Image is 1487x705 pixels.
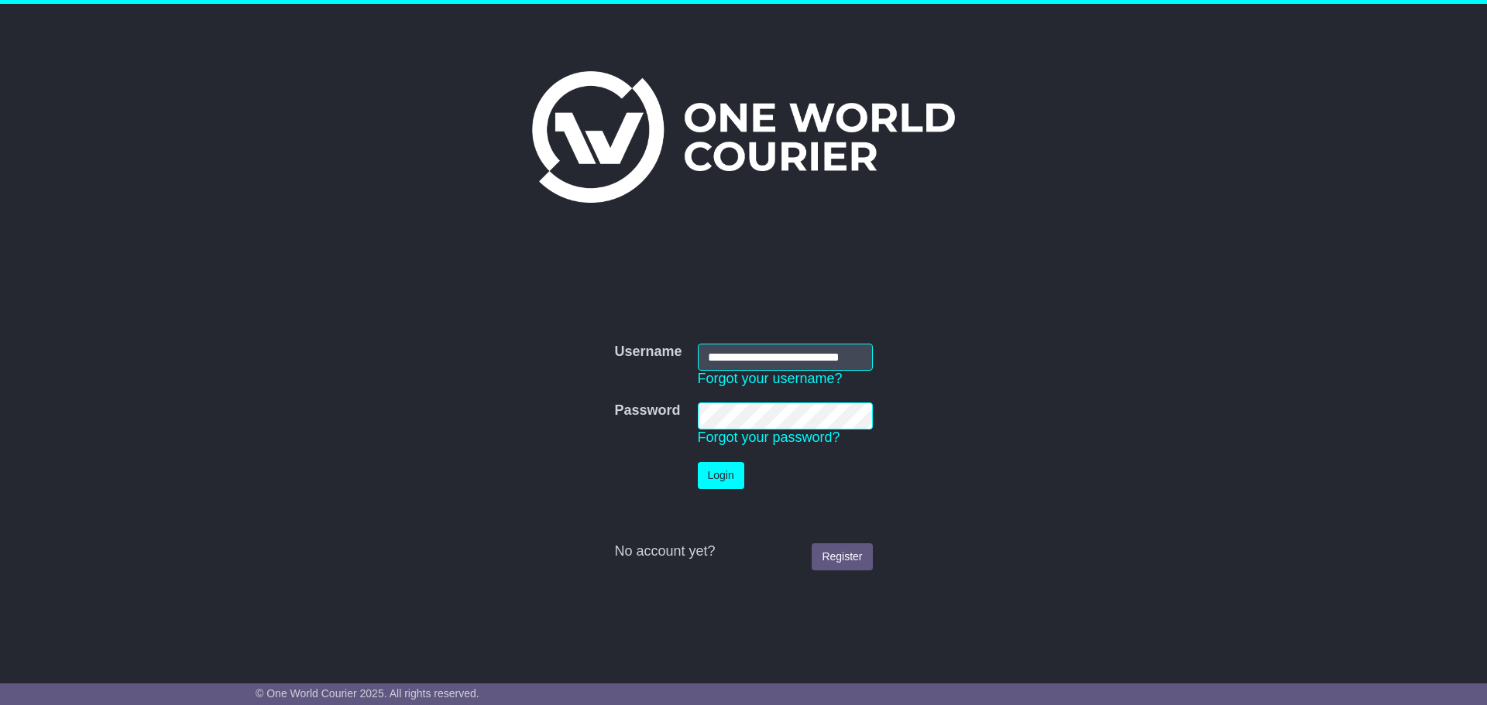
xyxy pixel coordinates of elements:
a: Forgot your password? [698,430,840,445]
label: Password [614,402,680,419]
button: Login [698,462,744,489]
a: Forgot your username? [698,371,843,386]
label: Username [614,344,682,361]
div: No account yet? [614,543,872,560]
span: © One World Courier 2025. All rights reserved. [256,687,479,700]
a: Register [812,543,872,570]
img: One World [532,71,955,203]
